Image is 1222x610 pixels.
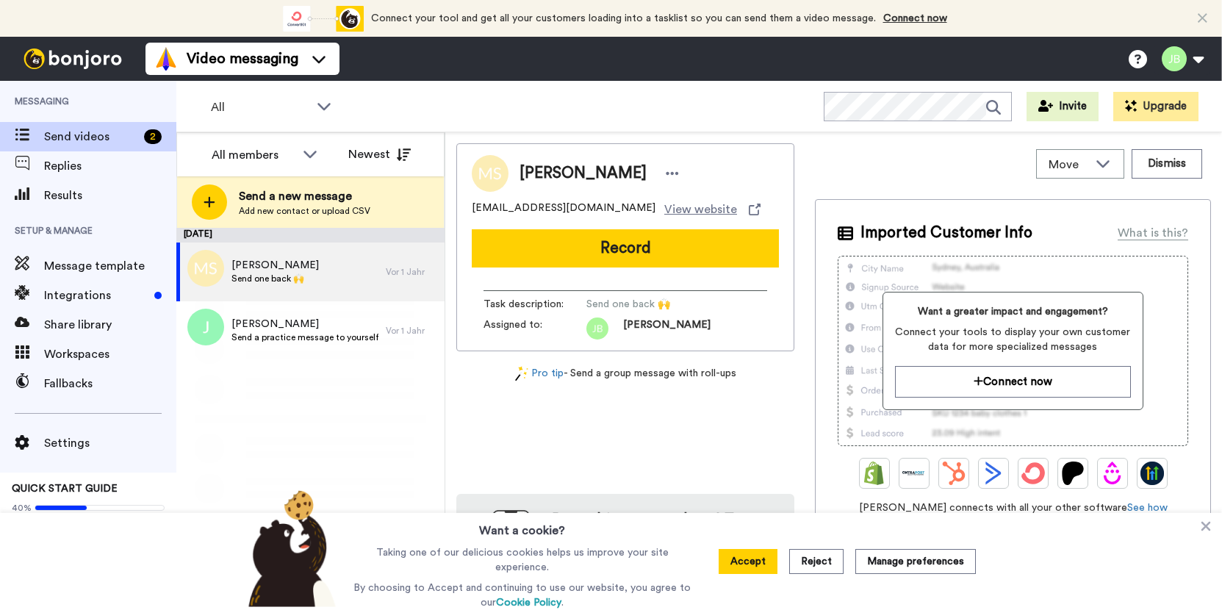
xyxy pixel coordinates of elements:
img: download [471,510,530,589]
img: Drip [1101,462,1124,485]
a: Connect now [883,13,947,24]
img: Shopify [863,462,886,485]
img: Ontraport [902,462,926,485]
div: Vor 1 Jahr [386,266,437,278]
button: Record [472,229,779,268]
a: See how [1127,503,1168,513]
span: [PERSON_NAME] [520,162,647,184]
button: Connect now [895,366,1130,398]
img: Patreon [1061,462,1085,485]
span: Send a practice message to yourself [231,331,378,343]
div: - Send a group message with roll-ups [456,366,794,381]
img: j.png [187,309,224,345]
div: animation [283,6,364,32]
div: 2 [144,129,162,144]
img: magic-wand.svg [515,366,528,381]
span: View website [664,201,737,218]
p: Taking one of our delicious cookies helps us improve your site experience. [350,545,694,575]
img: jb.png [586,317,608,340]
span: Send a new message [239,187,370,205]
img: vm-color.svg [154,47,178,71]
button: Upgrade [1113,92,1198,121]
span: Add new contact or upload CSV [239,205,370,217]
button: Manage preferences [855,549,976,574]
a: Pro tip [515,366,564,381]
span: Workspaces [44,345,176,363]
span: Want a greater impact and engagement? [895,304,1130,319]
span: Send one back 🙌 [231,273,319,284]
img: Hubspot [942,462,966,485]
span: Connect your tools to display your own customer data for more specialized messages [895,325,1130,354]
span: [PERSON_NAME] [231,258,319,273]
span: QUICK START GUIDE [12,484,118,494]
p: By choosing to Accept and continuing to use our website, you agree to our . [350,581,694,610]
span: Message template [44,257,176,275]
span: Imported Customer Info [860,222,1032,244]
div: What is this? [1118,224,1188,242]
img: GoHighLevel [1140,462,1164,485]
span: Results [44,187,176,204]
img: ActiveCampaign [982,462,1005,485]
span: Share library [44,316,176,334]
a: Cookie Policy [496,598,561,608]
span: Connect your tool and get all your customers loading into a tasklist so you can send them a video... [371,13,876,24]
div: Vor 1 Jahr [386,325,437,337]
h3: Want a cookie? [479,513,565,539]
span: Integrations [44,287,148,304]
button: Dismiss [1132,149,1202,179]
span: [PERSON_NAME] [623,317,711,340]
span: Replies [44,157,176,175]
img: bear-with-cookie.png [235,489,344,607]
span: [EMAIL_ADDRESS][DOMAIN_NAME] [472,201,655,218]
h4: Record from your phone! Try our app [DATE] [544,509,780,550]
button: Newest [337,140,422,169]
span: Send one back 🙌 [586,297,726,312]
button: Reject [789,549,844,574]
span: Send videos [44,128,138,146]
img: ms.png [187,250,224,287]
span: 40% [12,502,32,514]
img: ConvertKit [1021,462,1045,485]
span: [PERSON_NAME] [231,317,378,331]
span: Assigned to: [484,317,586,340]
div: [DATE] [176,228,445,243]
span: Task description : [484,297,586,312]
span: [PERSON_NAME] connects with all your other software [838,500,1188,515]
span: Settings [44,434,176,452]
span: Fallbacks [44,375,176,392]
button: Accept [719,549,777,574]
a: View website [664,201,761,218]
div: All members [212,146,295,164]
span: Video messaging [187,49,298,69]
span: Move [1049,156,1088,173]
span: All [211,98,309,116]
img: Image of Marlis Schorcht [472,155,508,192]
button: Invite [1027,92,1099,121]
img: bj-logo-header-white.svg [18,49,128,69]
